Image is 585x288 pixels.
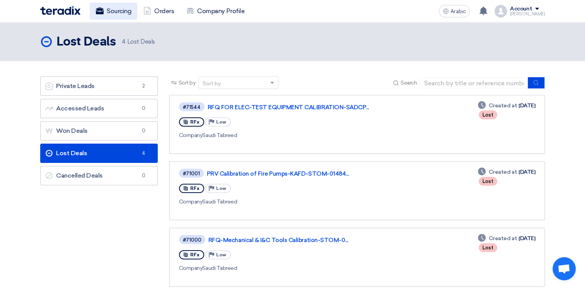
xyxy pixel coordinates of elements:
span: Created at [489,234,517,242]
div: [PERSON_NAME] [510,12,545,16]
span: Arabic [450,9,466,14]
span: Sort by [179,79,196,87]
font: Lost Deals [45,149,87,157]
span: Created at [489,168,517,176]
font: Cancelled Deals [45,172,103,179]
div: Account [510,6,532,12]
span: Company [179,265,203,271]
span: Company [179,132,203,139]
div: Lost [479,110,497,119]
a: Lost Deals4 [40,144,158,163]
div: #71544 [183,105,201,110]
font: [DATE] [518,234,535,242]
span: Search [401,79,417,87]
font: Private Leads [45,82,95,90]
font: Saudi Tabreed [179,198,237,205]
a: Accessed Leads0 [40,99,158,118]
a: Sourcing [90,3,137,20]
img: profile_test.png [495,5,507,17]
span: 0 [139,172,148,180]
font: [DATE] [518,102,535,110]
span: 0 [139,105,148,112]
span: 4 [139,149,148,157]
span: RFx [190,252,200,258]
font: Sourcing [107,7,131,16]
span: 0 [139,127,148,135]
a: Cancelled Deals0 [40,166,158,185]
a: RFQ FOR ELEC-TEST EQUIPMENT CALIBRATION-SADCP... [208,104,401,111]
font: [DATE] [518,168,535,176]
span: Created at [489,102,517,110]
a: RFQ-Mechanical & I&C Tools Calibration-STOM-0... [208,237,402,244]
font: Company Profile [197,7,244,16]
div: #71000 [183,237,201,242]
span: RFx [190,186,200,191]
div: #71001 [183,171,200,176]
span: Company [179,198,203,205]
div: Lost [479,177,497,186]
span: Low [216,119,226,125]
a: Private Leads2 [40,76,158,96]
span: RFx [190,119,200,125]
a: PRV Calibration of Fire Pumps-KAFD-STOM-01484... [207,170,400,177]
div: Sort by [203,80,221,88]
a: Orders [137,3,180,20]
button: Arabic [439,5,470,17]
font: Orders [154,7,174,16]
font: Lost Deals [127,38,155,45]
span: 2 [139,82,148,90]
img: Teradix logo [40,6,80,15]
font: Won Deals [45,127,88,134]
div: Open chat [553,257,576,280]
div: Lost [479,243,497,252]
span: 4 [122,38,126,45]
font: Accessed Leads [45,105,104,112]
font: Saudi Tabreed [179,132,237,139]
span: Low [216,186,226,191]
a: Won Deals0 [40,121,158,141]
span: Low [216,252,226,258]
h2: Lost Deals [56,34,116,50]
input: Search by title or reference number [420,77,528,89]
font: Saudi Tabreed [179,265,237,271]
